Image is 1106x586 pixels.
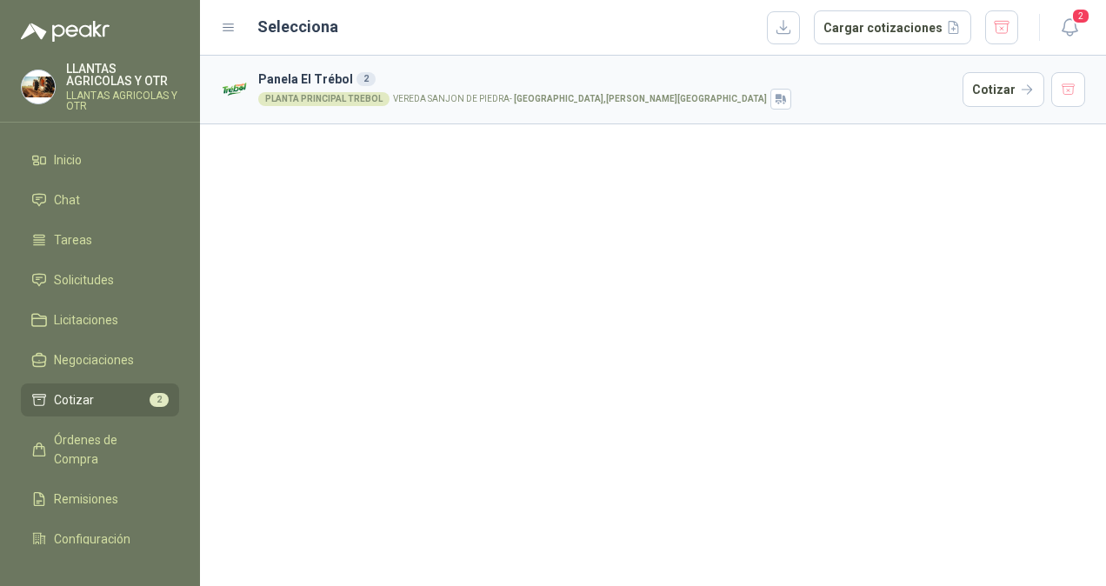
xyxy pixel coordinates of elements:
img: Company Logo [22,70,55,103]
img: Company Logo [221,75,251,105]
h3: Panela El Trébol [258,70,956,89]
a: Negociaciones [21,343,179,376]
a: Solicitudes [21,263,179,296]
a: Chat [21,183,179,216]
a: Tareas [21,223,179,256]
h2: Selecciona [257,15,338,39]
a: Configuración [21,523,179,556]
span: Tareas [54,230,92,250]
span: Configuración [54,529,130,549]
p: LLANTAS AGRICOLAS Y OTR [66,63,179,87]
button: Cargar cotizaciones [814,10,971,45]
a: Órdenes de Compra [21,423,179,476]
a: Licitaciones [21,303,179,336]
span: Chat [54,190,80,210]
span: Inicio [54,150,82,170]
p: VEREDA SANJON DE PIEDRA - [393,95,767,103]
span: Cotizar [54,390,94,410]
strong: [GEOGRAPHIC_DATA] , [PERSON_NAME][GEOGRAPHIC_DATA] [514,94,767,103]
span: 2 [150,393,169,407]
div: PLANTA PRINCIPAL TREBOL [258,92,390,106]
span: 2 [1071,8,1090,24]
span: Remisiones [54,489,118,509]
img: Logo peakr [21,21,110,42]
span: Licitaciones [54,310,118,330]
p: LLANTAS AGRICOLAS Y OTR [66,90,179,111]
button: Cotizar [963,72,1044,107]
span: Negociaciones [54,350,134,370]
a: Inicio [21,143,179,176]
a: Remisiones [21,483,179,516]
div: 2 [356,72,376,86]
a: Cotizar2 [21,383,179,416]
button: 2 [1054,12,1085,43]
span: Órdenes de Compra [54,430,163,469]
span: Solicitudes [54,270,114,290]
